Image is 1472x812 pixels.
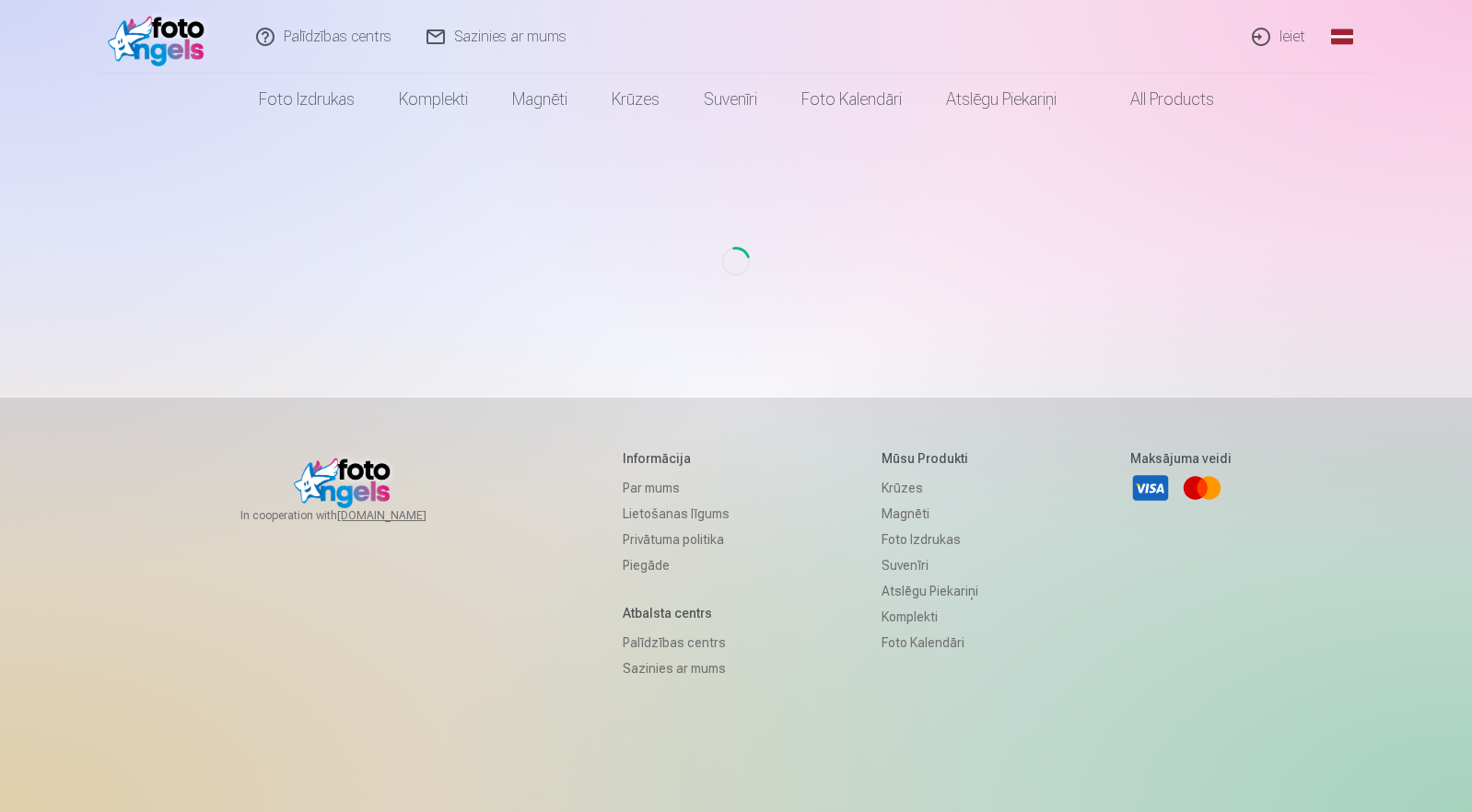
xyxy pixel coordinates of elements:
[779,74,924,125] a: Foto kalendāri
[882,527,978,552] a: Foto izdrukas
[882,449,978,468] h5: Mūsu produkti
[237,74,377,125] a: Foto izdrukas
[882,630,978,655] a: Foto kalendāri
[623,552,730,578] a: Piegāde
[623,527,730,552] a: Privātuma politika
[1182,468,1222,508] a: Mastercard
[337,508,471,523] a: [DOMAIN_NAME]
[623,449,730,468] h5: Informācija
[108,7,214,66] img: /fa1
[490,74,590,125] a: Magnēti
[882,501,978,527] a: Magnēti
[623,501,730,527] a: Lietošanas līgums
[623,630,730,655] a: Palīdzības centrs
[1130,468,1171,508] a: Visa
[590,74,682,125] a: Krūzes
[1130,449,1232,468] h5: Maksājuma veidi
[623,604,730,622] h5: Atbalsta centrs
[377,74,490,125] a: Komplekti
[924,74,1079,125] a: Atslēgu piekariņi
[882,475,978,501] a: Krūzes
[882,552,978,578] a: Suvenīri
[623,475,730,501] a: Par mums
[682,74,779,125] a: Suvenīri
[882,604,978,630] a: Komplekti
[1079,74,1236,125] a: All products
[623,655,730,681] a: Sazinies ar mums
[882,578,978,604] a: Atslēgu piekariņi
[240,508,471,523] span: In cooperation with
